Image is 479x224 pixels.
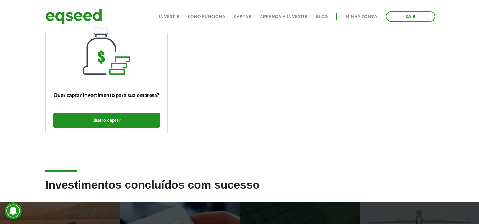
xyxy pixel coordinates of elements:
a: Como funciona [188,15,225,19]
a: Investir [159,15,179,19]
a: Blog [316,15,328,19]
a: Sair [386,11,435,22]
p: Quer captar investimento para sua empresa? [53,92,160,99]
h2: Investimentos concluídos com sucesso [45,179,434,202]
a: Aprenda a investir [260,15,307,19]
a: Quer captar investimento para sua empresa? Quero captar [45,2,168,133]
a: Captar [234,15,251,19]
a: Minha conta [346,15,377,19]
img: EqSeed [45,7,102,26]
div: Quero captar [53,113,160,128]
